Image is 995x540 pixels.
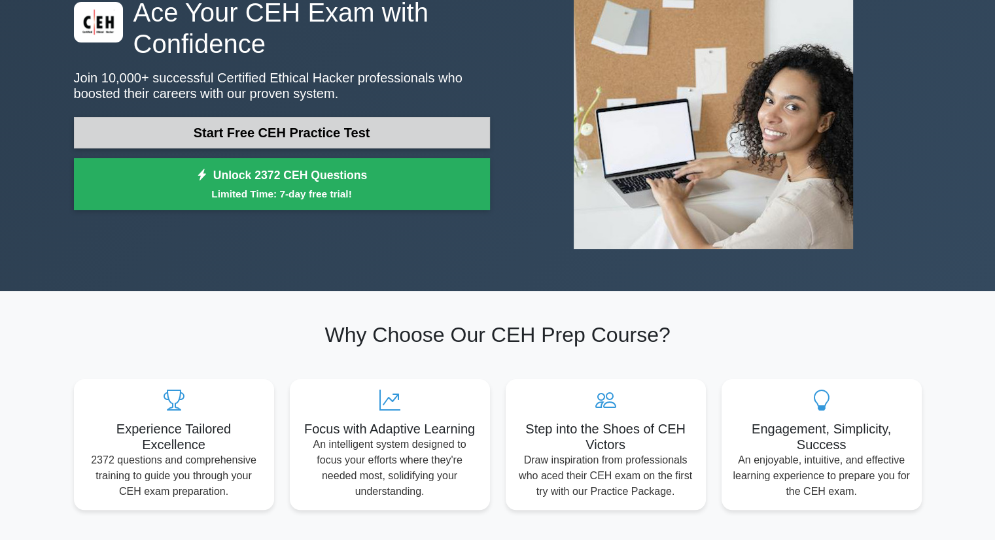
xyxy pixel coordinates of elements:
p: Draw inspiration from professionals who aced their CEH exam on the first try with our Practice Pa... [516,452,695,499]
small: Limited Time: 7-day free trial! [90,186,474,201]
a: Start Free CEH Practice Test [74,117,490,148]
h5: Step into the Shoes of CEH Victors [516,421,695,452]
p: An intelligent system designed to focus your efforts where they're needed most, solidifying your ... [300,437,480,499]
a: Unlock 2372 CEH QuestionsLimited Time: 7-day free trial! [74,158,490,211]
h2: Why Choose Our CEH Prep Course? [74,322,922,347]
h5: Experience Tailored Excellence [84,421,264,452]
h5: Focus with Adaptive Learning [300,421,480,437]
p: 2372 questions and comprehensive training to guide you through your CEH exam preparation. [84,452,264,499]
p: An enjoyable, intuitive, and effective learning experience to prepare you for the CEH exam. [732,452,911,499]
h5: Engagement, Simplicity, Success [732,421,911,452]
p: Join 10,000+ successful Certified Ethical Hacker professionals who boosted their careers with our... [74,70,490,101]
